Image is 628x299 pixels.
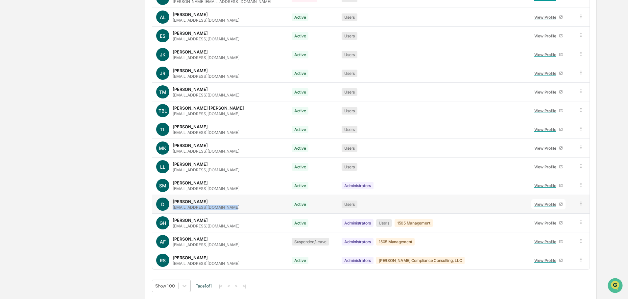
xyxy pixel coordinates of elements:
div: View Profile [534,183,559,188]
div: Users [342,144,357,152]
button: Start new chat [112,52,120,60]
div: [PERSON_NAME] [173,161,208,167]
span: MK [159,145,166,151]
div: [PERSON_NAME] [173,218,208,223]
div: View Profile [534,52,559,57]
div: Administrators [342,238,374,246]
div: Active [292,70,309,77]
span: TM [159,89,166,95]
div: [PERSON_NAME] Compliance Consulting, LLC [376,257,465,264]
span: GH [159,220,166,226]
div: We're available if you need us! [30,57,90,62]
div: [PERSON_NAME] [173,87,208,92]
span: Data Lookup [13,147,41,153]
a: View Profile [531,87,566,97]
div: Active [292,126,309,133]
button: < [226,283,232,289]
div: [PERSON_NAME] [173,199,208,204]
div: [PERSON_NAME] [PERSON_NAME] [173,105,244,111]
div: Active [292,257,309,264]
div: Users [342,201,357,208]
span: AF [160,239,166,245]
div: View Profile [534,164,559,169]
div: Administrators [342,219,374,227]
div: Administrators [342,257,374,264]
div: Users [376,219,392,227]
span: JK [160,52,166,57]
div: [EMAIL_ADDRESS][DOMAIN_NAME] [173,261,239,266]
a: View Profile [531,12,566,22]
img: Rachel Stanley [7,101,17,111]
button: |< [217,283,225,289]
div: [EMAIL_ADDRESS][DOMAIN_NAME] [173,130,239,135]
div: [EMAIL_ADDRESS][DOMAIN_NAME] [173,205,239,210]
span: JR [160,71,165,76]
a: 🗄️Attestations [45,132,84,143]
div: Users [342,13,357,21]
a: View Profile [531,68,566,78]
span: TL [160,127,165,132]
span: ES [160,33,165,39]
img: Rachel Stanley [7,83,17,94]
div: [PERSON_NAME] [173,68,208,73]
div: 🖐️ [7,135,12,140]
div: Active [292,163,309,171]
a: View Profile [531,106,566,116]
div: View Profile [534,146,559,151]
div: 1505 Management [395,219,433,227]
div: [EMAIL_ADDRESS][DOMAIN_NAME] [173,18,239,23]
div: [PERSON_NAME] [173,143,208,148]
span: [PERSON_NAME] [20,89,53,95]
div: [EMAIL_ADDRESS][DOMAIN_NAME] [173,111,239,116]
span: AL [160,14,166,20]
a: View Profile [531,237,566,247]
button: >| [240,283,248,289]
div: [PERSON_NAME] [173,180,208,185]
div: Start new chat [30,50,108,57]
p: How can we help? [7,14,120,24]
div: [EMAIL_ADDRESS][DOMAIN_NAME] [173,36,239,41]
div: View Profile [534,108,559,113]
a: View Profile [531,181,566,191]
a: View Profile [531,143,566,153]
div: Active [292,107,309,115]
a: View Profile [531,162,566,172]
div: [PERSON_NAME] [173,124,208,129]
span: [DATE] [58,89,72,95]
div: View Profile [534,127,559,132]
div: [EMAIL_ADDRESS][DOMAIN_NAME] [173,93,239,97]
span: • [55,89,57,95]
span: TBL [158,108,167,114]
div: Past conversations [7,73,44,78]
a: View Profile [531,218,566,228]
a: View Profile [531,50,566,60]
div: [EMAIL_ADDRESS][DOMAIN_NAME] [173,242,239,247]
img: 1746055101610-c473b297-6a78-478c-a979-82029cc54cd1 [7,50,18,62]
div: Active [292,182,309,189]
div: View Profile [534,202,559,207]
div: Users [342,51,357,58]
div: View Profile [534,239,559,244]
span: D [161,202,164,207]
div: [PERSON_NAME] [173,31,208,36]
div: Active [292,51,309,58]
div: Administrators [342,182,374,189]
button: > [233,283,240,289]
a: 🔎Data Lookup [4,144,44,156]
div: Users [342,163,357,171]
div: View Profile [534,90,559,95]
div: 🗄️ [48,135,53,140]
div: Active [292,32,309,40]
div: Active [292,144,309,152]
span: [PERSON_NAME] [20,107,53,112]
span: RS [160,258,166,263]
div: View Profile [534,221,559,225]
div: [EMAIL_ADDRESS][DOMAIN_NAME] [173,149,239,154]
span: [DATE] [58,107,72,112]
div: Active [292,219,309,227]
a: View Profile [531,255,566,266]
span: Page 1 of 1 [196,283,212,288]
span: LL [160,164,165,170]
